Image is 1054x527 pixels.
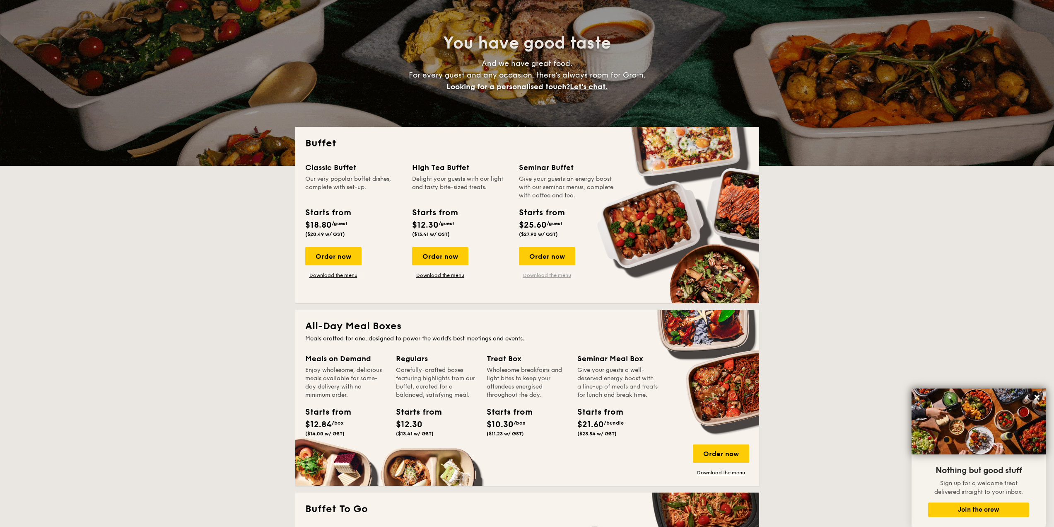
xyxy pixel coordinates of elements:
div: Classic Buffet [305,162,402,173]
div: Starts from [487,406,524,418]
span: ($13.41 w/ GST) [412,231,450,237]
div: Carefully-crafted boxes featuring highlights from our buffet, curated for a balanced, satisfying ... [396,366,477,399]
h2: All-Day Meal Boxes [305,320,749,333]
div: High Tea Buffet [412,162,509,173]
a: Download the menu [412,272,468,279]
div: Our very popular buffet dishes, complete with set-up. [305,175,402,200]
span: /guest [439,221,454,226]
button: Close [1030,391,1044,404]
div: Order now [693,444,749,463]
span: $10.30 [487,420,514,430]
span: ($20.49 w/ GST) [305,231,345,237]
span: $21.60 [577,420,604,430]
div: Delight your guests with our light and tasty bite-sized treats. [412,175,509,200]
span: $12.84 [305,420,332,430]
div: Starts from [305,206,350,219]
span: ($27.90 w/ GST) [519,231,558,237]
div: Seminar Meal Box [577,353,658,364]
span: $12.30 [396,420,422,430]
div: Seminar Buffet [519,162,616,173]
div: Give your guests a well-deserved energy boost with a line-up of meals and treats for lunch and br... [577,366,658,399]
h2: Buffet To Go [305,503,749,516]
div: Regulars [396,353,477,364]
span: /box [514,420,526,426]
div: Order now [412,247,468,265]
div: Order now [305,247,362,265]
div: Enjoy wholesome, delicious meals available for same-day delivery with no minimum order. [305,366,386,399]
div: Give your guests an energy boost with our seminar menus, complete with coffee and tea. [519,175,616,200]
h2: Buffet [305,137,749,150]
span: Nothing but good stuff [936,466,1022,476]
span: /guest [332,221,347,226]
div: Wholesome breakfasts and light bites to keep your attendees energised throughout the day. [487,366,567,399]
span: $12.30 [412,220,439,230]
span: And we have great food. For every guest and any occasion, there’s always room for Grain. [409,59,646,91]
div: Meals crafted for one, designed to power the world's best meetings and events. [305,335,749,343]
a: Download the menu [693,469,749,476]
span: Let's chat. [570,82,608,91]
div: Starts from [412,206,457,219]
div: Meals on Demand [305,353,386,364]
span: Sign up for a welcome treat delivered straight to your inbox. [934,480,1023,495]
a: Download the menu [519,272,575,279]
span: /bundle [604,420,624,426]
div: Starts from [577,406,615,418]
button: Join the crew [928,503,1029,517]
a: Download the menu [305,272,362,279]
div: Treat Box [487,353,567,364]
span: You have good taste [443,33,611,53]
span: $18.80 [305,220,332,230]
span: /box [332,420,344,426]
span: ($13.41 w/ GST) [396,431,434,437]
div: Starts from [396,406,433,418]
span: ($23.54 w/ GST) [577,431,617,437]
div: Starts from [305,406,342,418]
span: $25.60 [519,220,547,230]
span: Looking for a personalised touch? [446,82,570,91]
img: DSC07876-Edit02-Large.jpeg [912,389,1046,454]
div: Starts from [519,206,564,219]
span: ($14.00 w/ GST) [305,431,345,437]
div: Order now [519,247,575,265]
span: /guest [547,221,562,226]
span: ($11.23 w/ GST) [487,431,524,437]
